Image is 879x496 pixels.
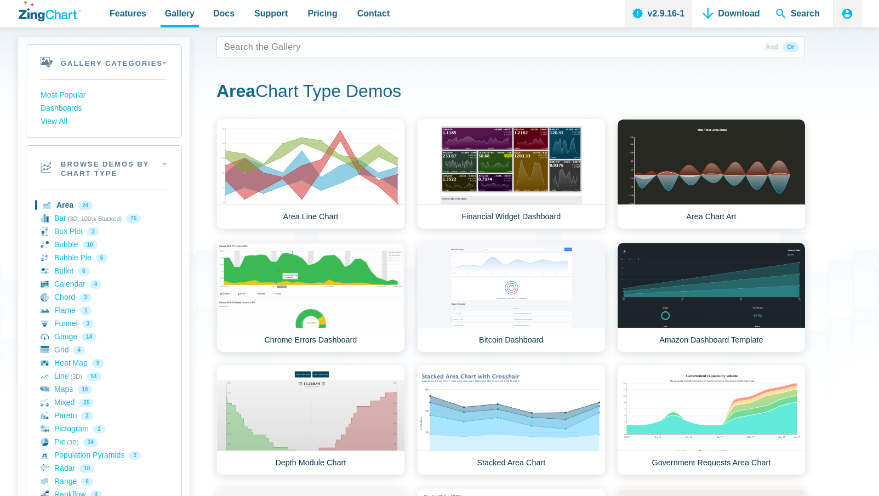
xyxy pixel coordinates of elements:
[26,45,181,79] h2: Gallery Categories
[213,6,235,21] span: Docs
[19,1,81,21] a: ZingChart Logo. Click to return to the homepage
[110,6,146,21] span: Features
[216,365,405,475] a: Depth Module Chart
[417,242,606,352] a: Bitcoin Dashboard
[617,365,806,475] a: Government Requests Area Chart
[307,6,337,21] span: Pricing
[41,102,167,115] a: Dashboards
[617,119,806,229] a: Area Chart Art
[216,80,804,105] h1: Chart Type Demos
[165,6,195,21] span: Gallery
[41,115,167,128] a: View All
[761,42,783,52] span: And
[216,242,405,352] a: Chrome Errors Dashboard
[254,6,288,21] span: Support
[417,119,606,229] a: Financial Widget Dashboard
[357,6,390,21] span: Contact
[26,146,181,190] h2: Browse Demos By Chart Type
[617,242,806,352] a: Amazon Dashboard Template
[41,89,167,102] a: Most Popular
[216,81,255,101] strong: Area
[216,119,405,229] a: Area Line Chart
[783,42,799,52] span: Or
[417,365,606,475] a: Stacked Area Chart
